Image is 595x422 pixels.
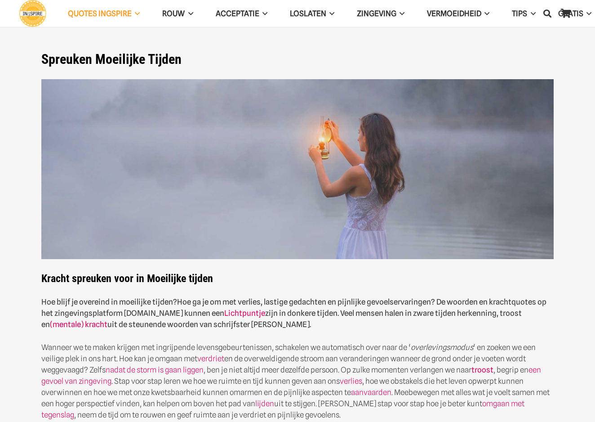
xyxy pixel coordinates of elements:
strong: Kracht spreuken voor in Moeilijke tijden [41,272,213,285]
span: TIPS Menu [527,2,535,25]
span: Zingeving [357,9,396,18]
a: aanvaarden [351,388,391,397]
span: GRATIS [558,9,583,18]
span: Zingeving Menu [396,2,404,25]
a: troost [471,365,493,374]
span: QUOTES INGSPIRE [68,9,132,18]
a: een gevoel van zingeving [41,365,541,386]
strong: Hoe blijf je overeind in moeilijke tijden? [41,297,177,306]
a: omgaan met tegenslag [41,399,524,419]
span: QUOTES INGSPIRE Menu [132,2,140,25]
span: VERMOEIDHEID Menu [481,2,489,25]
span: GRATIS Menu [583,2,591,25]
h1: Spreuken Moeilijke Tijden [41,51,554,67]
img: Spreuken als steun en hoop in zware moeilijke tijden citaten van Ingspire [41,79,554,260]
em: overlevingsmodus [411,343,473,352]
a: TIPSTIPS Menu [501,2,546,25]
span: Acceptatie [216,9,259,18]
span: Loslaten [290,9,326,18]
span: ROUW [162,9,185,18]
a: AcceptatieAcceptatie Menu [204,2,279,25]
span: ROUW Menu [185,2,193,25]
span: Loslaten Menu [326,2,334,25]
a: ROUWROUW Menu [151,2,204,25]
a: ZingevingZingeving Menu [346,2,416,25]
strong: Hoe ga je om met verlies, lastige gedachten en pijnlijke gevoelservaringen? De woorden en krachtq... [41,297,546,329]
a: VERMOEIDHEIDVERMOEIDHEID Menu [416,2,501,25]
a: verlies [340,377,362,386]
a: (mentale) kracht [50,320,107,329]
a: Zoeken [538,2,556,25]
span: Acceptatie Menu [259,2,267,25]
a: QUOTES INGSPIREQUOTES INGSPIRE Menu [57,2,151,25]
p: Wanneer we te maken krijgen met ingrijpende levensgebeurtenissen, schakelen we automatisch over n... [41,342,554,421]
a: nadat de storm is gaan liggen [106,365,204,374]
a: LoslatenLoslaten Menu [279,2,346,25]
a: verdriet [197,354,224,363]
span: TIPS [512,9,527,18]
a: lijden [255,399,274,408]
a: Lichtpuntje [224,309,265,318]
span: VERMOEIDHEID [427,9,481,18]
